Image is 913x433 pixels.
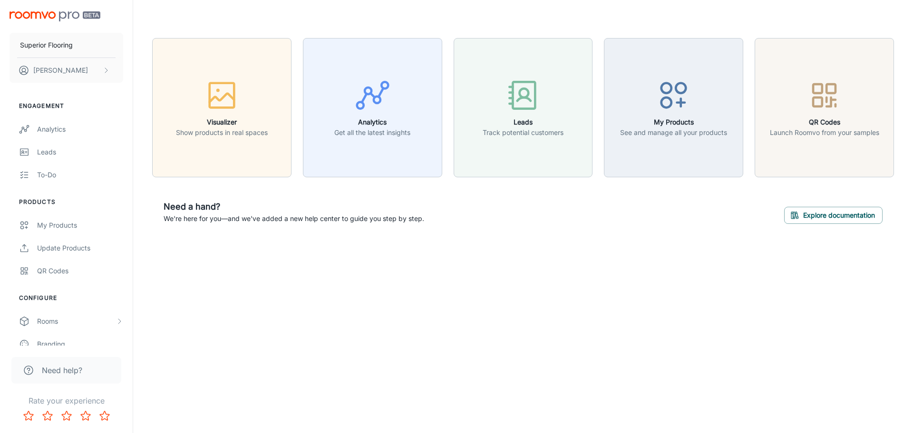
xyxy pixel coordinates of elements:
button: [PERSON_NAME] [10,58,123,83]
h6: Analytics [334,117,410,127]
button: Explore documentation [784,207,883,224]
h6: Need a hand? [164,200,424,213]
button: My ProductsSee and manage all your products [604,38,743,177]
h6: Visualizer [176,117,268,127]
a: AnalyticsGet all the latest insights [303,102,442,112]
p: Track potential customers [483,127,563,138]
p: We're here for you—and we've added a new help center to guide you step by step. [164,213,424,224]
p: See and manage all your products [620,127,727,138]
button: Superior Flooring [10,33,123,58]
a: My ProductsSee and manage all your products [604,102,743,112]
p: [PERSON_NAME] [33,65,88,76]
p: Show products in real spaces [176,127,268,138]
p: Get all the latest insights [334,127,410,138]
div: QR Codes [37,266,123,276]
h6: Leads [483,117,563,127]
div: Update Products [37,243,123,253]
button: AnalyticsGet all the latest insights [303,38,442,177]
a: LeadsTrack potential customers [454,102,593,112]
button: LeadsTrack potential customers [454,38,593,177]
img: Roomvo PRO Beta [10,11,100,21]
h6: My Products [620,117,727,127]
p: Launch Roomvo from your samples [770,127,879,138]
button: VisualizerShow products in real spaces [152,38,291,177]
div: My Products [37,220,123,231]
a: Explore documentation [784,210,883,219]
div: Leads [37,147,123,157]
a: QR CodesLaunch Roomvo from your samples [755,102,894,112]
div: To-do [37,170,123,180]
div: Analytics [37,124,123,135]
button: QR CodesLaunch Roomvo from your samples [755,38,894,177]
h6: QR Codes [770,117,879,127]
p: Superior Flooring [20,40,73,50]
